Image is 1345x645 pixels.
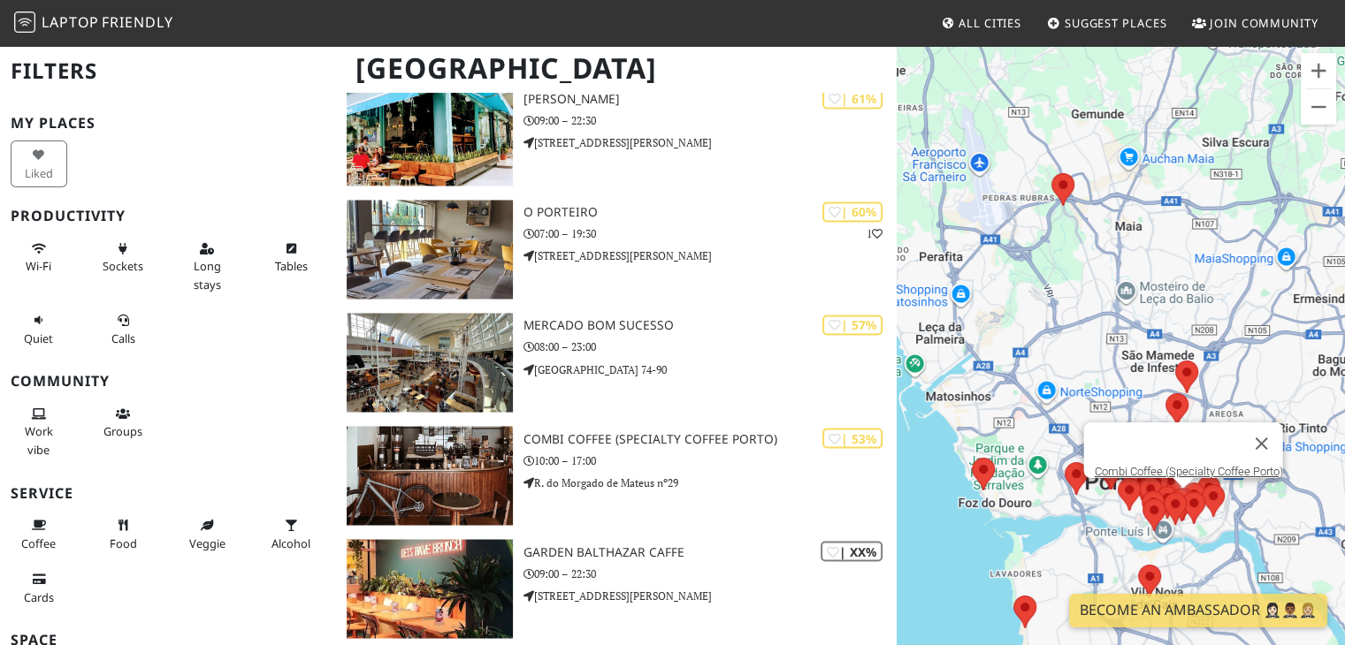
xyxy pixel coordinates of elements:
p: [GEOGRAPHIC_DATA] 74-90 [523,360,898,377]
span: Veggie [189,535,225,551]
h3: Community [11,373,325,390]
a: O Porteiro | 60% 1 O Porteiro 07:00 – 19:30 [STREET_ADDRESS][PERSON_NAME] [336,200,897,299]
button: Alcohol [263,511,319,558]
button: Food [95,511,151,558]
button: Quiet [11,306,67,353]
p: R. do Morgado de Mateus nº29 [523,474,898,490]
p: [STREET_ADDRESS][PERSON_NAME] [523,247,898,264]
a: Mercado Bom Sucesso | 57% Mercado Bom Sucesso 08:00 – 23:00 [GEOGRAPHIC_DATA] 74-90 [336,313,897,412]
span: Suggest Places [1065,15,1167,31]
p: 07:00 – 19:30 [523,225,898,242]
a: All Cities [934,7,1028,39]
span: Credit cards [24,589,54,605]
span: Video/audio calls [111,330,135,346]
h2: Filters [11,44,325,98]
p: 1 [867,225,883,242]
img: Nicolau Porto [347,87,512,186]
button: Tables [263,234,319,281]
a: Suggest Places [1040,7,1174,39]
span: Friendly [102,12,172,32]
span: Power sockets [103,258,143,274]
h3: Garden Balthazar Caffe [523,544,898,559]
img: Combi Coffee (Specialty Coffee Porto) [347,426,512,525]
div: | 53% [822,428,883,448]
h3: O Porteiro [523,205,898,220]
button: Long stays [179,234,235,299]
button: Sockets [95,234,151,281]
button: Veggie [179,511,235,558]
p: 08:00 – 23:00 [523,338,898,355]
a: Combi Coffee (Specialty Coffee Porto) | 53% Combi Coffee (Specialty Coffee Porto) 10:00 – 17:00 R... [336,426,897,525]
h1: [GEOGRAPHIC_DATA] [341,44,893,93]
p: [STREET_ADDRESS][PERSON_NAME] [523,587,898,603]
span: Join Community [1210,15,1318,31]
h3: Combi Coffee (Specialty Coffee Porto) [523,431,898,446]
p: 09:00 – 22:30 [523,112,898,129]
img: Mercado Bom Sucesso [347,313,512,412]
span: Alcohol [271,535,310,551]
p: 09:00 – 22:30 [523,565,898,581]
span: People working [25,423,53,457]
div: | 60% [822,201,883,222]
h3: Productivity [11,208,325,224]
span: Food [110,535,137,551]
img: O Porteiro [347,200,512,299]
span: Quiet [24,330,53,346]
a: Combi Coffee (Specialty Coffee Porto) [1094,465,1282,478]
a: Join Community [1185,7,1326,39]
a: Nicolau Porto | 61% [PERSON_NAME] 09:00 – 22:30 [STREET_ADDRESS][PERSON_NAME] [336,87,897,186]
div: | 57% [822,315,883,335]
h3: My Places [11,115,325,132]
button: Coffee [11,511,67,558]
h3: Mercado Bom Sucesso [523,318,898,333]
span: All Cities [959,15,1021,31]
p: 10:00 – 17:00 [523,451,898,468]
div: | XX% [821,541,883,561]
button: Cards [11,565,67,611]
button: Ampliar [1301,53,1336,88]
span: Long stays [194,258,221,292]
button: Fechar [1240,422,1282,465]
a: Garden Balthazar Caffe | XX% Garden Balthazar Caffe 09:00 – 22:30 [STREET_ADDRESS][PERSON_NAME] [336,539,897,638]
span: Work-friendly tables [275,258,308,274]
p: [STREET_ADDRESS][PERSON_NAME] [523,134,898,151]
a: LaptopFriendly LaptopFriendly [14,8,173,39]
span: Laptop [42,12,99,32]
button: Work vibe [11,399,67,464]
button: Reduzir [1301,89,1336,125]
img: LaptopFriendly [14,11,35,33]
button: Groups [95,399,151,446]
span: Stable Wi-Fi [26,258,51,274]
img: Garden Balthazar Caffe [347,539,512,638]
span: Coffee [21,535,56,551]
h3: Service [11,485,325,502]
button: Calls [95,306,151,353]
button: Wi-Fi [11,234,67,281]
span: Group tables [103,423,142,439]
